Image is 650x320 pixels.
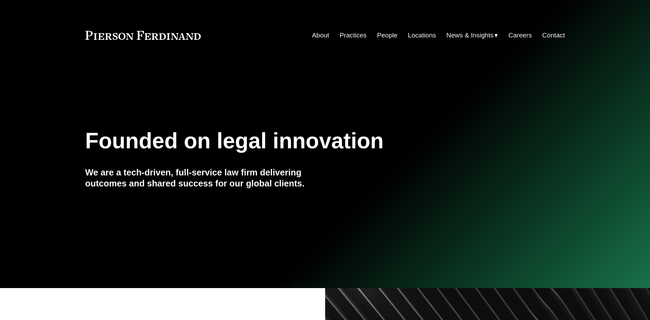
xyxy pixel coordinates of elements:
a: Contact [542,29,565,42]
span: News & Insights [446,30,494,42]
a: Locations [408,29,436,42]
h4: We are a tech-driven, full-service law firm delivering outcomes and shared success for our global... [85,167,325,189]
a: folder dropdown [446,29,498,42]
a: Careers [508,29,532,42]
h1: Founded on legal innovation [85,128,485,153]
a: Practices [340,29,367,42]
a: About [312,29,329,42]
a: People [377,29,397,42]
